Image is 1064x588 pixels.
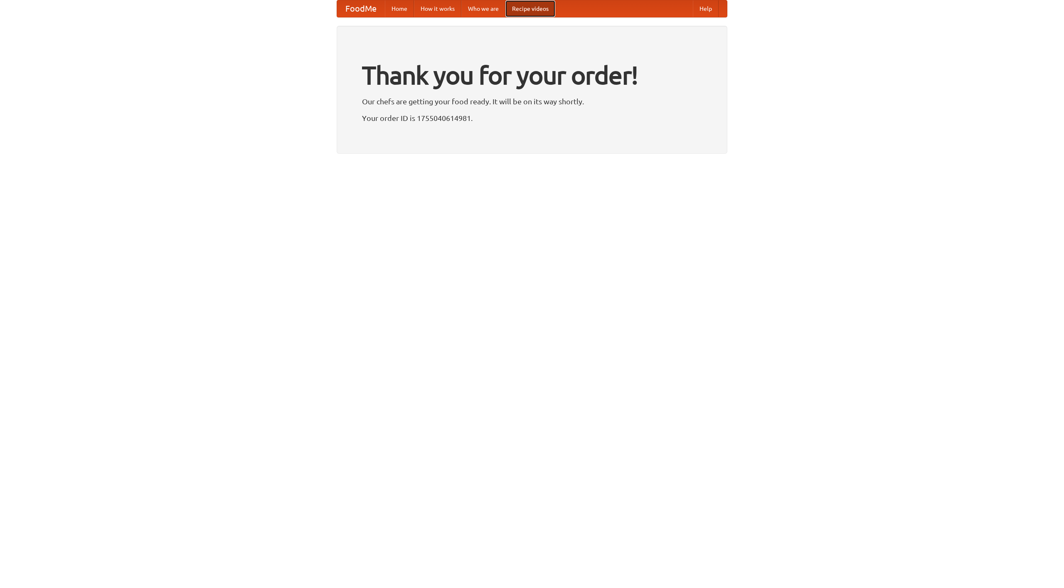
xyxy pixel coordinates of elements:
a: Help [693,0,719,17]
h1: Thank you for your order! [362,55,702,95]
a: Who we are [461,0,505,17]
a: How it works [414,0,461,17]
a: Home [385,0,414,17]
p: Our chefs are getting your food ready. It will be on its way shortly. [362,95,702,108]
a: FoodMe [337,0,385,17]
p: Your order ID is 1755040614981. [362,112,702,124]
a: Recipe videos [505,0,555,17]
